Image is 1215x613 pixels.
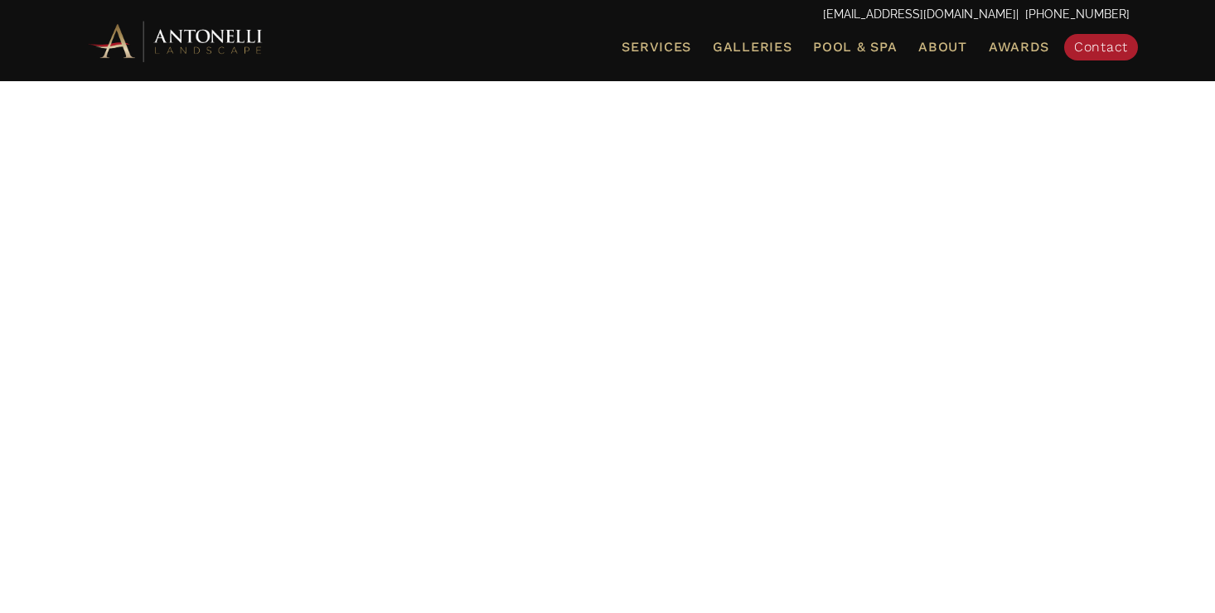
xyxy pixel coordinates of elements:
[912,36,974,58] a: About
[982,36,1056,58] a: Awards
[85,18,268,64] img: Antonelli Horizontal Logo
[1074,39,1128,55] span: Contact
[823,7,1016,21] a: [EMAIL_ADDRESS][DOMAIN_NAME]
[85,4,1130,26] p: | [PHONE_NUMBER]
[806,36,903,58] a: Pool & Spa
[713,39,791,55] span: Galleries
[615,36,698,58] a: Services
[1064,34,1138,60] a: Contact
[918,41,967,54] span: About
[813,39,897,55] span: Pool & Spa
[989,39,1049,55] span: Awards
[622,41,691,54] span: Services
[706,36,798,58] a: Galleries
